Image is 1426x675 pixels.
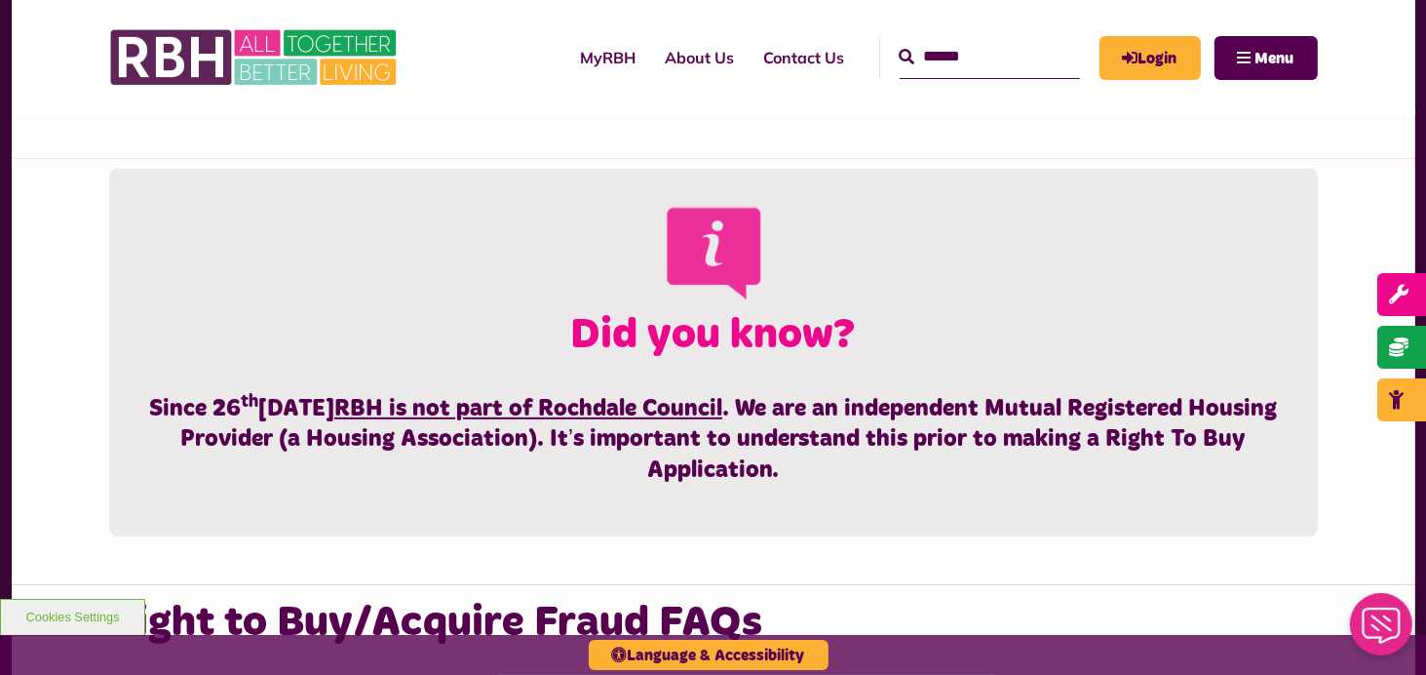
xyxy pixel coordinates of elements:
iframe: Netcall Web Assistant for live chat [1338,587,1426,675]
a: About Us [651,31,750,84]
span: Menu [1255,51,1294,66]
img: RBH [109,20,402,96]
a: Contact Us [750,31,860,84]
h4: Since 26 [DATE] . We are an independent Mutual Registered Housing Provider (a Housing Association... [148,394,1279,486]
h2: Right to Buy/Acquire Fraud FAQs [109,595,1318,651]
img: Info Icon [657,198,769,307]
a: MyRBH [1099,36,1201,80]
input: Search [900,36,1080,78]
u: RBH is not part of Rochdale Council [334,397,722,420]
button: Language & Accessibility [589,640,829,670]
a: MyRBH [566,31,651,84]
sup: th [241,393,258,411]
button: Navigation [1214,36,1318,80]
h2: Did you know? [148,198,1279,363]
